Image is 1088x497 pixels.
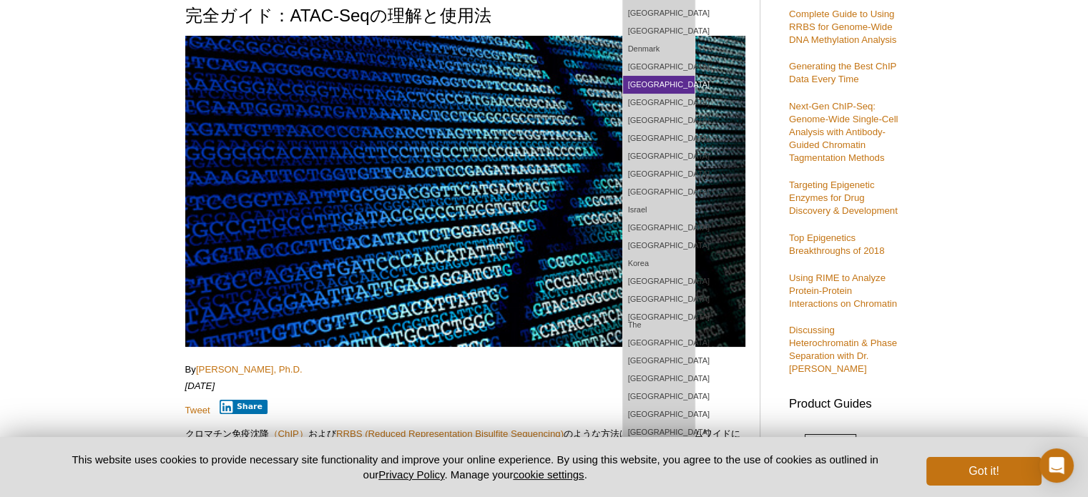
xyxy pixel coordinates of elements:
a: [GEOGRAPHIC_DATA] [623,290,695,308]
a: Tweet [185,405,210,415]
a: [GEOGRAPHIC_DATA] [623,405,695,423]
a: [GEOGRAPHIC_DATA] [623,165,695,183]
a: [GEOGRAPHIC_DATA] [623,272,695,290]
p: By [185,363,745,376]
button: Got it! [926,457,1041,486]
a: [GEOGRAPHIC_DATA] [623,219,695,237]
a: [GEOGRAPHIC_DATA] [623,388,695,405]
a: Generating the Best ChIP Data Every Time [789,61,896,84]
a: [GEOGRAPHIC_DATA] [623,370,695,388]
h3: Product Guides [789,390,903,410]
a: Privacy Policy [378,468,444,481]
a: [GEOGRAPHIC_DATA], The [623,308,695,334]
a: Discussing Heterochromatin & Phase Separation with Dr. [PERSON_NAME] [789,325,897,374]
a: [PERSON_NAME], Ph.D. [196,364,303,375]
a: [GEOGRAPHIC_DATA] [623,94,695,112]
a: Denmark [623,40,695,58]
a: [GEOGRAPHIC_DATA] [623,147,695,165]
h1: 完全ガイド：ATAC-Seqの理解と使用法 [185,6,745,27]
a: Targeting Epigenetic Enzymes for Drug Discovery & Development [789,179,898,216]
img: ATAC-Seq [185,36,745,347]
a: Korea [623,255,695,272]
a: [GEOGRAPHIC_DATA] [623,129,695,147]
em: [DATE] [185,380,215,391]
a: Complete Guide to Using RRBS for Genome-Wide DNA Methylation Analysis [789,9,896,45]
a: [GEOGRAPHIC_DATA] [623,112,695,129]
a: [GEOGRAPHIC_DATA] [623,334,695,352]
p: This website uses cookies to provide necessary site functionality and improve your online experie... [47,452,903,482]
a: [GEOGRAPHIC_DATA] [623,4,695,22]
a: [GEOGRAPHIC_DATA] [623,237,695,255]
a: Israel [623,201,695,219]
a: （ChIP） [269,428,308,439]
a: Using RIME to Analyze Protein-Protein Interactions on Chromatin [789,272,897,309]
a: [GEOGRAPHIC_DATA] [623,352,695,370]
p: クロマチン免疫沈降 および のような方法は、研究者がゲノムワイドにエピジェネティックな修飾を調べることを容易にしました。しかし、これらの手法の潜在的な限界の1つは、自分の実験系においてどのような... [185,428,745,466]
a: Next-Gen ChIP-Seq: Genome-Wide Single-Cell Analysis with Antibody-Guided Chromatin Tagmentation M... [789,101,898,163]
a: [GEOGRAPHIC_DATA] [623,58,695,76]
button: Share [220,400,268,414]
div: Open Intercom Messenger [1039,448,1074,483]
a: [GEOGRAPHIC_DATA] [623,22,695,40]
a: Top Epigenetics Breakthroughs of 2018 [789,232,884,256]
a: [GEOGRAPHIC_DATA] [623,423,695,441]
a: RRBS (Reduced Representation Bisulfite Sequencing) [336,428,564,439]
a: [GEOGRAPHIC_DATA] [623,76,695,94]
button: cookie settings [513,468,584,481]
a: [GEOGRAPHIC_DATA] [623,183,695,201]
